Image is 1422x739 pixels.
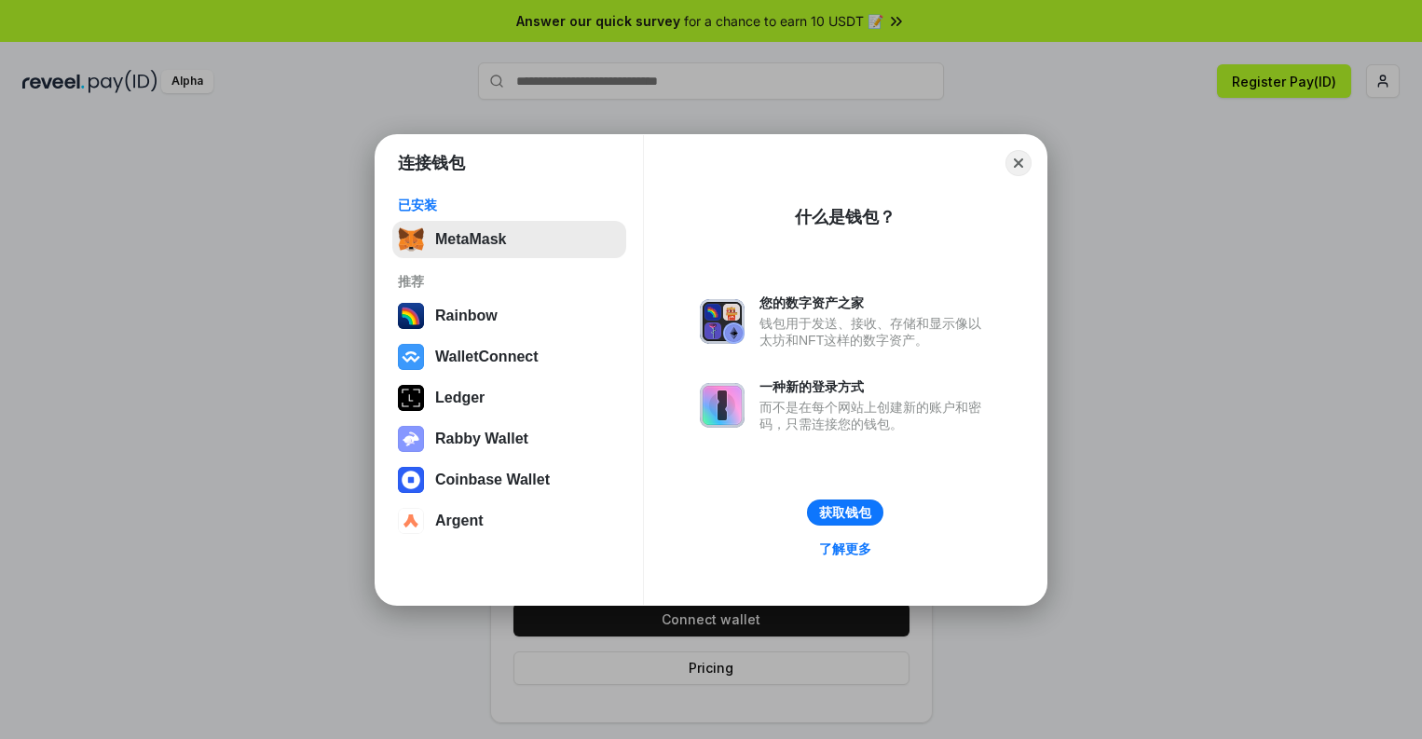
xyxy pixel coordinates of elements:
button: Rabby Wallet [392,420,626,458]
button: WalletConnect [392,338,626,376]
button: Close [1005,150,1032,176]
img: svg+xml,%3Csvg%20fill%3D%22none%22%20height%3D%2233%22%20viewBox%3D%220%200%2035%2033%22%20width%... [398,226,424,253]
img: svg+xml,%3Csvg%20xmlns%3D%22http%3A%2F%2Fwww.w3.org%2F2000%2Fsvg%22%20fill%3D%22none%22%20viewBox... [700,383,745,428]
img: svg+xml,%3Csvg%20width%3D%2228%22%20height%3D%2228%22%20viewBox%3D%220%200%2028%2028%22%20fill%3D... [398,467,424,493]
button: Rainbow [392,297,626,335]
button: 获取钱包 [807,500,883,526]
img: svg+xml,%3Csvg%20width%3D%2228%22%20height%3D%2228%22%20viewBox%3D%220%200%2028%2028%22%20fill%3D... [398,508,424,534]
div: 什么是钱包？ [795,206,896,228]
div: 您的数字资产之家 [759,294,991,311]
a: 了解更多 [808,537,882,561]
div: 获取钱包 [819,504,871,521]
div: Ledger [435,390,485,406]
button: Ledger [392,379,626,417]
div: WalletConnect [435,349,539,365]
button: Coinbase Wallet [392,461,626,499]
img: svg+xml,%3Csvg%20xmlns%3D%22http%3A%2F%2Fwww.w3.org%2F2000%2Fsvg%22%20fill%3D%22none%22%20viewBox... [700,299,745,344]
h1: 连接钱包 [398,152,465,174]
button: MetaMask [392,221,626,258]
div: 钱包用于发送、接收、存储和显示像以太坊和NFT这样的数字资产。 [759,315,991,349]
div: MetaMask [435,231,506,248]
button: Argent [392,502,626,540]
img: svg+xml,%3Csvg%20width%3D%22120%22%20height%3D%22120%22%20viewBox%3D%220%200%20120%20120%22%20fil... [398,303,424,329]
div: Rabby Wallet [435,431,528,447]
div: Rainbow [435,308,498,324]
div: 一种新的登录方式 [759,378,991,395]
div: Coinbase Wallet [435,472,550,488]
div: 而不是在每个网站上创建新的账户和密码，只需连接您的钱包。 [759,399,991,432]
div: Argent [435,513,484,529]
div: 已安装 [398,197,621,213]
div: 了解更多 [819,541,871,557]
img: svg+xml,%3Csvg%20xmlns%3D%22http%3A%2F%2Fwww.w3.org%2F2000%2Fsvg%22%20fill%3D%22none%22%20viewBox... [398,426,424,452]
img: svg+xml,%3Csvg%20width%3D%2228%22%20height%3D%2228%22%20viewBox%3D%220%200%2028%2028%22%20fill%3D... [398,344,424,370]
img: svg+xml,%3Csvg%20xmlns%3D%22http%3A%2F%2Fwww.w3.org%2F2000%2Fsvg%22%20width%3D%2228%22%20height%3... [398,385,424,411]
div: 推荐 [398,273,621,290]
